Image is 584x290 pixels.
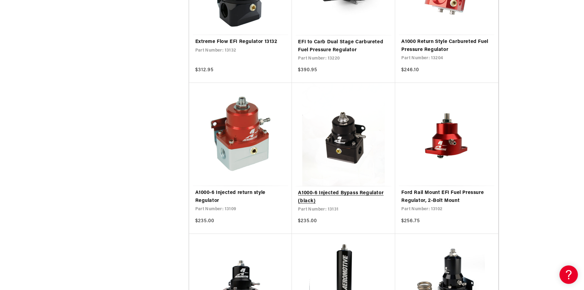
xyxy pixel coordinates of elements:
[401,189,492,205] a: Ford Rail Mount EFI Fuel Pressure Regulator, 2-Bolt Mount
[298,189,389,205] a: A1000-6 Injected Bypass Regulator (black)
[195,189,286,205] a: A1000-6 Injected return style Regulator
[195,38,286,46] a: Extreme Flow EFI Regulator 13132
[298,38,389,54] a: EFI to Carb Dual Stage Carbureted Fuel Pressure Regulator
[401,38,492,54] a: A1000 Return Style Carbureted Fuel Pressure Regulator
